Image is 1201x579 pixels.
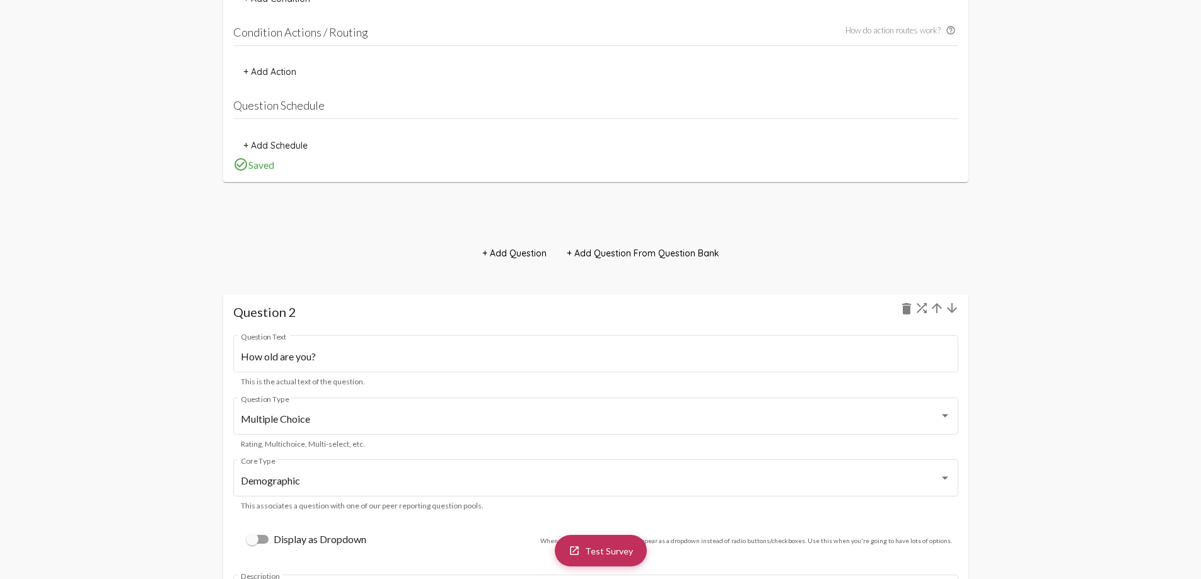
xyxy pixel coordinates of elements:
[241,377,365,386] mat-hint: This is the actual text of the question.
[929,301,944,316] mat-icon: arrow_upward
[233,157,958,172] div: Saved
[472,242,557,265] button: + Add Question
[241,502,484,510] mat-hint: This associates a question with one of our peer reporting question pools.
[557,242,729,265] button: + Add Question From Question Bank
[233,98,958,119] h4: Question Schedule
[555,535,647,566] a: Test Survey
[241,351,951,362] input: Question
[233,134,318,157] button: + Add Schedule
[585,546,633,556] span: Test Survey
[241,440,365,449] mat-hint: Rating, Multichoice, Multi-select, etc.
[243,140,308,151] span: + Add Schedule
[540,537,952,547] mat-hint: When enabled, this question will appear as a dropdown instead of radio buttons/checkboxes. Use th...
[241,474,300,486] mat-select-trigger: Demographic
[241,413,310,425] mat-select-trigger: Multiple Choice
[243,66,296,77] span: + Add Action
[899,301,914,316] mat-icon: delete
[569,545,580,556] mat-icon: launch
[274,532,366,547] span: Display as Dropdown
[233,304,958,319] h1: Question 2
[946,25,958,38] mat-icon: help_outline
[233,25,958,46] h4: Condition Actions / Routing
[233,60,306,83] button: + Add Action
[233,157,248,172] mat-icon: check_circle_outline
[845,25,958,38] span: Action routing help
[567,248,719,259] span: + Add Question From Question Bank
[944,301,960,316] mat-icon: arrow_downward
[482,248,547,259] span: + Add Question
[914,301,929,316] mat-icon: shuffle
